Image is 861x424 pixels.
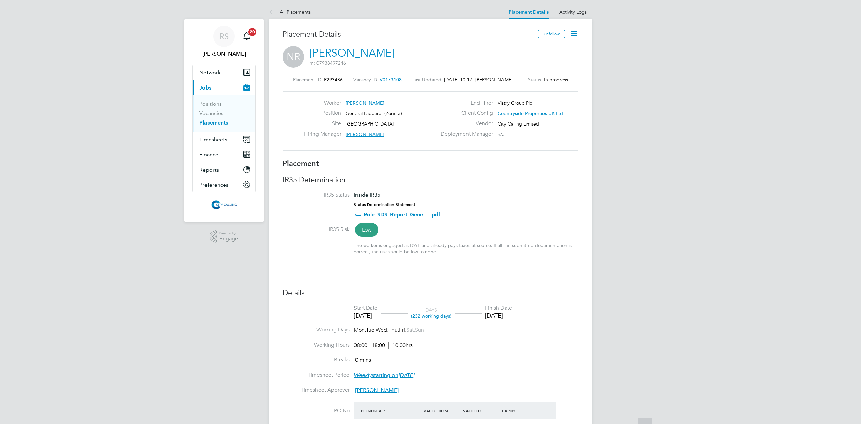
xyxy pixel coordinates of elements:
[283,372,350,379] label: Timesheet Period
[219,230,238,236] span: Powered by
[283,407,350,414] label: PO No
[355,357,371,364] span: 0 mins
[210,199,238,210] img: citycalling-logo-retina.png
[283,175,578,185] h3: IR35 Determination
[346,121,394,127] span: [GEOGRAPHIC_DATA]
[354,312,377,319] div: [DATE]
[359,404,422,417] div: PO Number
[304,110,341,117] label: Position
[283,30,533,39] h3: Placement Details
[354,202,415,207] strong: Status Determination Statement
[193,162,255,177] button: Reports
[411,313,451,319] span: (232 working days)
[193,95,255,132] div: Jobs
[354,242,578,254] div: The worker is engaged as PAYE and already pays taxes at source. If all the submitted documentatio...
[304,100,341,107] label: Worker
[283,191,350,199] label: IR35 Status
[283,46,304,68] span: NR
[283,159,319,168] b: Placement
[193,177,255,192] button: Preferences
[199,136,227,143] span: Timesheets
[193,147,255,162] button: Finance
[283,326,350,333] label: Working Days
[422,404,461,417] div: Valid From
[193,132,255,147] button: Timesheets
[380,77,402,83] span: V0173108
[310,46,395,60] a: [PERSON_NAME]
[388,342,413,349] span: 10.00hrs
[498,100,532,106] span: Vistry Group Plc
[437,131,493,138] label: Deployment Manager
[346,100,384,106] span: [PERSON_NAME]
[437,110,493,117] label: Client Config
[193,65,255,80] button: Network
[210,230,238,243] a: Powered byEngage
[366,327,376,333] span: Tue,
[355,387,399,394] span: [PERSON_NAME]
[354,305,377,312] div: Start Date
[412,77,441,83] label: Last Updated
[283,226,350,233] label: IR35 Risk
[304,131,341,138] label: Hiring Manager
[354,191,380,198] span: Inside IR35
[199,167,219,173] span: Reports
[559,9,587,15] a: Activity Logs
[240,26,253,47] a: 20
[346,110,402,116] span: General Labourer (Zone 3)
[485,312,512,319] div: [DATE]
[388,327,399,333] span: Thu,
[415,327,424,333] span: Sun
[193,80,255,95] button: Jobs
[310,60,346,66] span: m: 07938497246
[248,28,256,36] span: 20
[498,110,563,116] span: Countryside Properties UK Ltd
[283,288,578,298] h3: Details
[219,236,238,242] span: Engage
[408,307,455,319] div: DAYS
[199,119,228,126] a: Placements
[199,101,222,107] a: Positions
[364,211,440,218] a: Role_SDS_Report_Gene... .pdf
[354,372,372,379] em: Weekly
[444,77,475,83] span: [DATE] 10:17 -
[509,9,549,15] a: Placement Details
[353,77,377,83] label: Vacancy ID
[199,69,221,76] span: Network
[293,77,321,83] label: Placement ID
[184,19,264,222] nav: Main navigation
[219,32,229,41] span: RS
[485,305,512,312] div: Finish Date
[283,387,350,394] label: Timesheet Approver
[355,223,378,237] span: Low
[283,356,350,363] label: Breaks
[324,77,343,83] span: P293436
[199,151,218,158] span: Finance
[461,404,501,417] div: Valid To
[354,372,414,379] span: starting on
[437,100,493,107] label: End Hirer
[399,327,406,333] span: Fri,
[192,199,256,210] a: Go to home page
[304,120,341,127] label: Site
[354,327,366,333] span: Mon,
[199,84,211,91] span: Jobs
[199,182,228,188] span: Preferences
[283,342,350,349] label: Working Hours
[354,342,413,349] div: 08:00 - 18:00
[199,110,223,116] a: Vacancies
[376,327,388,333] span: Wed,
[498,121,539,127] span: City Calling Limited
[346,131,384,137] span: [PERSON_NAME]
[544,77,568,83] span: In progress
[538,30,565,38] button: Unfollow
[398,372,414,379] em: [DATE]
[528,77,541,83] label: Status
[269,9,311,15] a: All Placements
[500,404,540,417] div: Expiry
[437,120,493,127] label: Vendor
[475,77,517,83] span: [PERSON_NAME]…
[406,327,415,333] span: Sat,
[192,26,256,58] a: RS[PERSON_NAME]
[498,131,504,137] span: n/a
[192,50,256,58] span: Raje Saravanamuthu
